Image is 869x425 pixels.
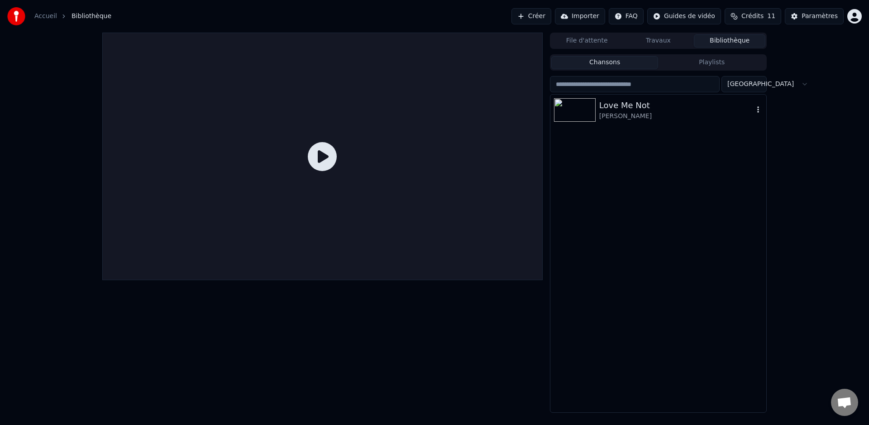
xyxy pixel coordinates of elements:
button: Paramètres [785,8,844,24]
img: youka [7,7,25,25]
nav: breadcrumb [34,12,111,21]
button: Guides de vidéo [647,8,721,24]
div: Love Me Not [599,99,754,112]
div: Paramètres [802,12,838,21]
button: Bibliothèque [694,34,765,48]
button: Importer [555,8,605,24]
span: [GEOGRAPHIC_DATA] [727,80,794,89]
span: Crédits [741,12,764,21]
button: Playlists [658,56,765,69]
button: FAQ [609,8,644,24]
a: Accueil [34,12,57,21]
a: Ouvrir le chat [831,389,858,416]
button: Crédits11 [725,8,781,24]
span: Bibliothèque [72,12,111,21]
span: 11 [767,12,775,21]
button: Travaux [623,34,694,48]
div: [PERSON_NAME] [599,112,754,121]
button: Chansons [551,56,659,69]
button: Créer [511,8,551,24]
button: File d'attente [551,34,623,48]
